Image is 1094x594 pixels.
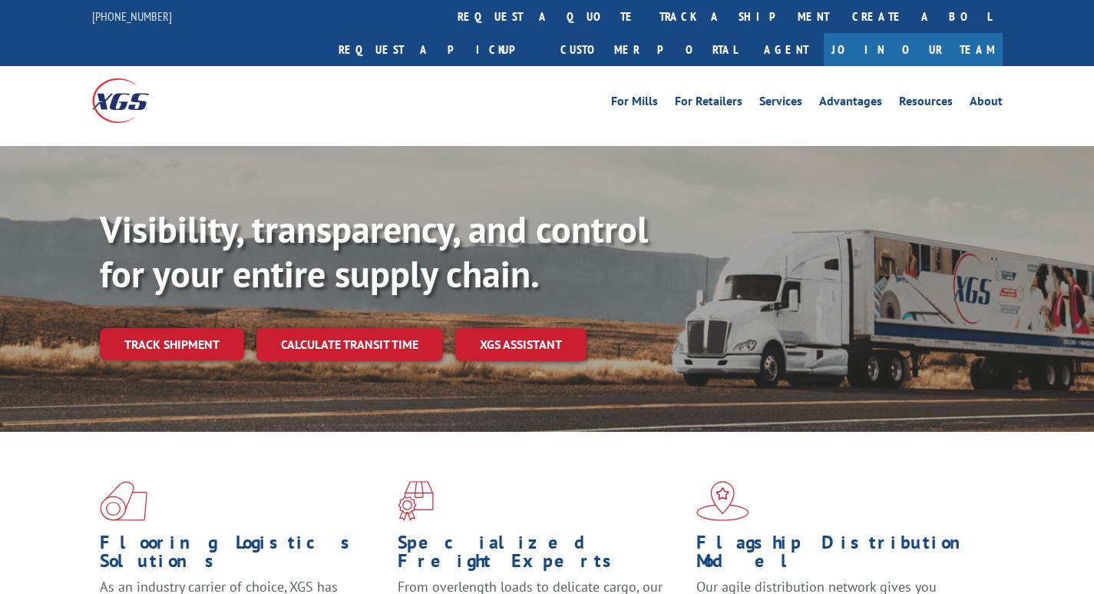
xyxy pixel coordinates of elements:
a: XGS ASSISTANT [455,328,587,361]
a: Join Our Team [824,33,1003,66]
a: Resources [899,95,953,112]
a: For Mills [611,95,658,112]
a: Customer Portal [549,33,749,66]
b: Visibility, transparency, and control for your entire supply chain. [100,205,648,297]
a: Agent [749,33,824,66]
a: For Retailers [675,95,742,112]
a: Services [759,95,802,112]
a: Track shipment [100,328,244,360]
h1: Flagship Distribution Model [696,533,983,578]
a: [PHONE_NUMBER] [92,8,172,24]
a: Calculate transit time [256,328,443,361]
h1: Specialized Freight Experts [398,533,684,578]
a: Advantages [819,95,882,112]
img: xgs-icon-total-supply-chain-intelligence-red [100,481,147,521]
a: About [970,95,1003,112]
img: xgs-icon-flagship-distribution-model-red [696,481,749,521]
h1: Flooring Logistics Solutions [100,533,386,578]
a: Request a pickup [327,33,549,66]
img: xgs-icon-focused-on-flooring-red [398,481,434,521]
